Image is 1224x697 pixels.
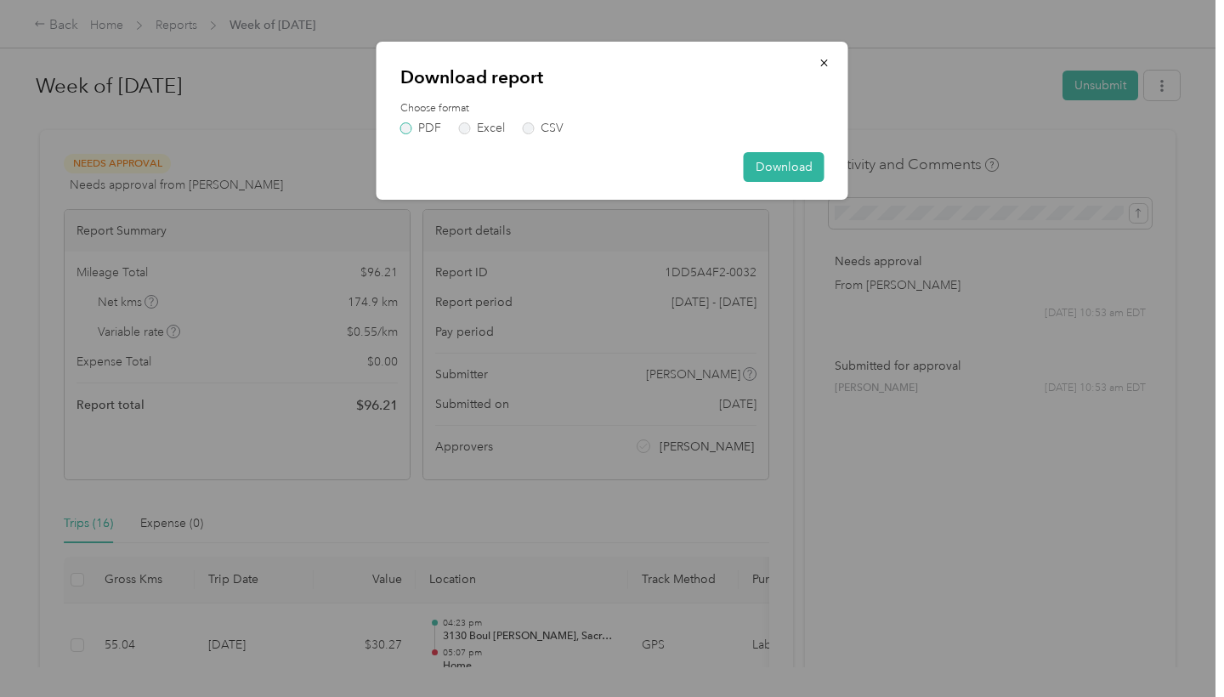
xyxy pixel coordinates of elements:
[400,101,824,116] label: Choose format
[400,65,824,89] p: Download report
[459,122,505,134] label: Excel
[523,122,564,134] label: CSV
[744,152,824,182] button: Download
[1129,602,1224,697] iframe: Everlance-gr Chat Button Frame
[400,122,441,134] label: PDF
